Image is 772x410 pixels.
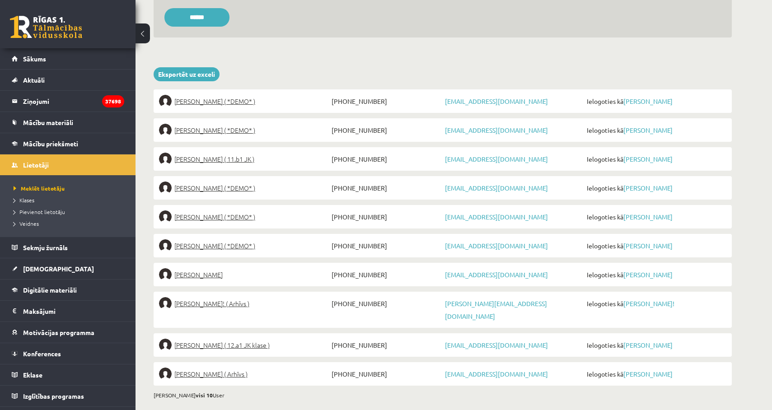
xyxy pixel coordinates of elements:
[585,297,726,310] span: Ielogoties kā
[12,280,124,300] a: Digitālie materiāli
[12,364,124,385] a: Eklase
[623,341,673,349] a: [PERSON_NAME]
[12,301,124,321] a: Maksājumi
[12,70,124,90] a: Aktuāli
[159,339,172,351] img: Zane Jurķe
[23,371,42,379] span: Eklase
[23,349,61,358] span: Konferences
[12,258,124,279] a: [DEMOGRAPHIC_DATA]
[445,155,548,163] a: [EMAIL_ADDRESS][DOMAIN_NAME]
[329,268,443,281] span: [PHONE_NUMBER]
[445,242,548,250] a: [EMAIL_ADDRESS][DOMAIN_NAME]
[14,185,65,192] span: Meklēt lietotāju
[159,124,329,136] a: [PERSON_NAME] ( *DEMO* )
[329,239,443,252] span: [PHONE_NUMBER]
[623,97,673,105] a: [PERSON_NAME]
[585,339,726,351] span: Ielogoties kā
[445,270,548,279] a: [EMAIL_ADDRESS][DOMAIN_NAME]
[23,301,124,321] legend: Maksājumi
[12,91,124,112] a: Ziņojumi37698
[585,268,726,281] span: Ielogoties kā
[159,124,172,136] img: Aiga Jurkeviča
[159,239,329,252] a: [PERSON_NAME] ( *DEMO* )
[329,368,443,380] span: [PHONE_NUMBER]
[329,153,443,165] span: [PHONE_NUMBER]
[12,343,124,364] a: Konferences
[445,213,548,221] a: [EMAIL_ADDRESS][DOMAIN_NAME]
[585,182,726,194] span: Ielogoties kā
[159,368,329,380] a: [PERSON_NAME] ( Arhīvs )
[23,265,94,273] span: [DEMOGRAPHIC_DATA]
[14,219,126,228] a: Veidnes
[23,243,68,252] span: Sekmju žurnāls
[23,91,124,112] legend: Ziņojumi
[585,368,726,380] span: Ielogoties kā
[174,239,255,252] span: [PERSON_NAME] ( *DEMO* )
[585,153,726,165] span: Ielogoties kā
[14,184,126,192] a: Meklēt lietotāju
[159,182,329,194] a: [PERSON_NAME] ( *DEMO* )
[23,161,49,169] span: Lietotāji
[329,339,443,351] span: [PHONE_NUMBER]
[445,184,548,192] a: [EMAIL_ADDRESS][DOMAIN_NAME]
[159,95,172,107] img: OSKARS JURKEVICS
[159,368,172,380] img: Zane Jurķe
[23,140,78,148] span: Mācību priekšmeti
[12,133,124,154] a: Mācību priekšmeti
[159,268,172,281] img: Svjatoslavs Jurkevičs
[174,182,255,194] span: [PERSON_NAME] ( *DEMO* )
[329,124,443,136] span: [PHONE_NUMBER]
[174,153,254,165] span: [PERSON_NAME] ( 11.b1 JK )
[159,153,172,165] img: Anastasija Jurkeviča
[329,297,443,310] span: [PHONE_NUMBER]
[623,270,673,279] a: [PERSON_NAME]
[159,153,329,165] a: [PERSON_NAME] ( 11.b1 JK )
[196,391,213,399] b: visi 10
[12,112,124,133] a: Mācību materiāli
[159,182,172,194] img: Daniela Jurkeviča
[174,210,255,223] span: [PERSON_NAME] ( *DEMO* )
[23,55,46,63] span: Sākums
[154,391,732,399] div: [PERSON_NAME] User
[14,208,65,215] span: Pievienot lietotāju
[585,210,726,223] span: Ielogoties kā
[623,213,673,221] a: [PERSON_NAME]
[445,97,548,105] a: [EMAIL_ADDRESS][DOMAIN_NAME]
[154,67,220,81] a: Eksportēt uz exceli
[159,210,172,223] img: Laura Jurkeviča
[623,155,673,163] a: [PERSON_NAME]
[329,182,443,194] span: [PHONE_NUMBER]
[174,297,249,310] span: [PERSON_NAME]! ( Arhīvs )
[623,299,674,307] a: [PERSON_NAME]!
[174,339,270,351] span: [PERSON_NAME] ( 12.a1 JK klase )
[14,196,34,204] span: Klases
[585,95,726,107] span: Ielogoties kā
[159,239,172,252] img: Artis Jurkevičs
[174,268,223,281] span: [PERSON_NAME]
[23,328,94,336] span: Motivācijas programma
[159,95,329,107] a: [PERSON_NAME] ( *DEMO* )
[23,392,84,400] span: Izglītības programas
[445,370,548,378] a: [EMAIL_ADDRESS][DOMAIN_NAME]
[445,299,547,320] a: [PERSON_NAME][EMAIL_ADDRESS][DOMAIN_NAME]
[585,239,726,252] span: Ielogoties kā
[12,237,124,258] a: Sekmju žurnāls
[174,124,255,136] span: [PERSON_NAME] ( *DEMO* )
[623,126,673,134] a: [PERSON_NAME]
[12,322,124,343] a: Motivācijas programma
[445,126,548,134] a: [EMAIL_ADDRESS][DOMAIN_NAME]
[12,48,124,69] a: Sākums
[14,208,126,216] a: Pievienot lietotāju
[12,386,124,406] a: Izglītības programas
[23,118,73,126] span: Mācību materiāli
[14,196,126,204] a: Klases
[329,210,443,223] span: [PHONE_NUMBER]
[10,16,82,38] a: Rīgas 1. Tālmācības vidusskola
[623,242,673,250] a: [PERSON_NAME]
[23,286,77,294] span: Digitālie materiāli
[159,339,329,351] a: [PERSON_NAME] ( 12.a1 JK klase )
[159,297,172,310] img: Vadims Jurkevičs!
[329,95,443,107] span: [PHONE_NUMBER]
[445,341,548,349] a: [EMAIL_ADDRESS][DOMAIN_NAME]
[623,370,673,378] a: [PERSON_NAME]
